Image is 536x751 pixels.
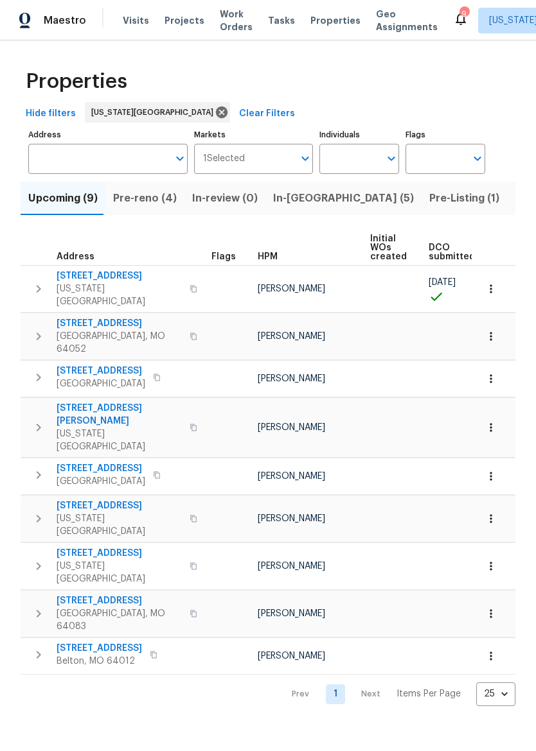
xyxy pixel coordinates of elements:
[258,609,325,618] span: [PERSON_NAME]
[57,642,142,655] span: [STREET_ADDRESS]
[57,377,145,390] span: [GEOGRAPHIC_DATA]
[192,189,258,207] span: In-review (0)
[268,16,295,25] span: Tasks
[57,252,94,261] span: Address
[476,677,515,711] div: 25
[57,402,182,427] span: [STREET_ADDRESS][PERSON_NAME]
[44,14,86,27] span: Maestro
[57,607,182,633] span: [GEOGRAPHIC_DATA], MO 64083
[296,150,314,168] button: Open
[429,189,499,207] span: Pre-Listing (1)
[57,330,182,356] span: [GEOGRAPHIC_DATA], MO 64052
[57,499,182,512] span: [STREET_ADDRESS]
[273,189,414,207] span: In-[GEOGRAPHIC_DATA] (5)
[26,75,127,88] span: Properties
[113,189,177,207] span: Pre-reno (4)
[57,594,182,607] span: [STREET_ADDRESS]
[220,8,253,33] span: Work Orders
[382,150,400,168] button: Open
[429,278,456,287] span: [DATE]
[258,652,325,660] span: [PERSON_NAME]
[57,547,182,560] span: [STREET_ADDRESS]
[258,252,278,261] span: HPM
[91,106,219,119] span: [US_STATE][GEOGRAPHIC_DATA]
[57,512,182,538] span: [US_STATE][GEOGRAPHIC_DATA]
[203,153,245,164] span: 1 Selected
[28,131,188,139] label: Address
[326,684,345,704] a: Goto page 1
[310,14,361,27] span: Properties
[258,423,325,432] span: [PERSON_NAME]
[258,472,325,481] span: [PERSON_NAME]
[258,374,325,383] span: [PERSON_NAME]
[21,102,81,126] button: Hide filters
[370,234,407,261] span: Initial WOs created
[26,106,76,122] span: Hide filters
[319,131,399,139] label: Individuals
[57,560,182,585] span: [US_STATE][GEOGRAPHIC_DATA]
[194,131,314,139] label: Markets
[239,106,295,122] span: Clear Filters
[234,102,300,126] button: Clear Filters
[280,682,515,706] nav: Pagination Navigation
[376,8,438,33] span: Geo Assignments
[258,514,325,523] span: [PERSON_NAME]
[460,8,469,21] div: 9
[85,102,230,123] div: [US_STATE][GEOGRAPHIC_DATA]
[57,317,182,330] span: [STREET_ADDRESS]
[258,284,325,293] span: [PERSON_NAME]
[57,462,145,475] span: [STREET_ADDRESS]
[171,150,189,168] button: Open
[211,252,236,261] span: Flags
[57,427,182,453] span: [US_STATE][GEOGRAPHIC_DATA]
[469,150,487,168] button: Open
[258,562,325,571] span: [PERSON_NAME]
[57,270,182,282] span: [STREET_ADDRESS]
[406,131,485,139] label: Flags
[57,655,142,668] span: Belton, MO 64012
[165,14,204,27] span: Projects
[258,332,325,341] span: [PERSON_NAME]
[57,475,145,488] span: [GEOGRAPHIC_DATA]
[57,282,182,308] span: [US_STATE][GEOGRAPHIC_DATA]
[57,365,145,377] span: [STREET_ADDRESS]
[28,189,98,207] span: Upcoming (9)
[397,687,461,700] p: Items Per Page
[429,243,475,261] span: DCO submitted
[123,14,149,27] span: Visits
